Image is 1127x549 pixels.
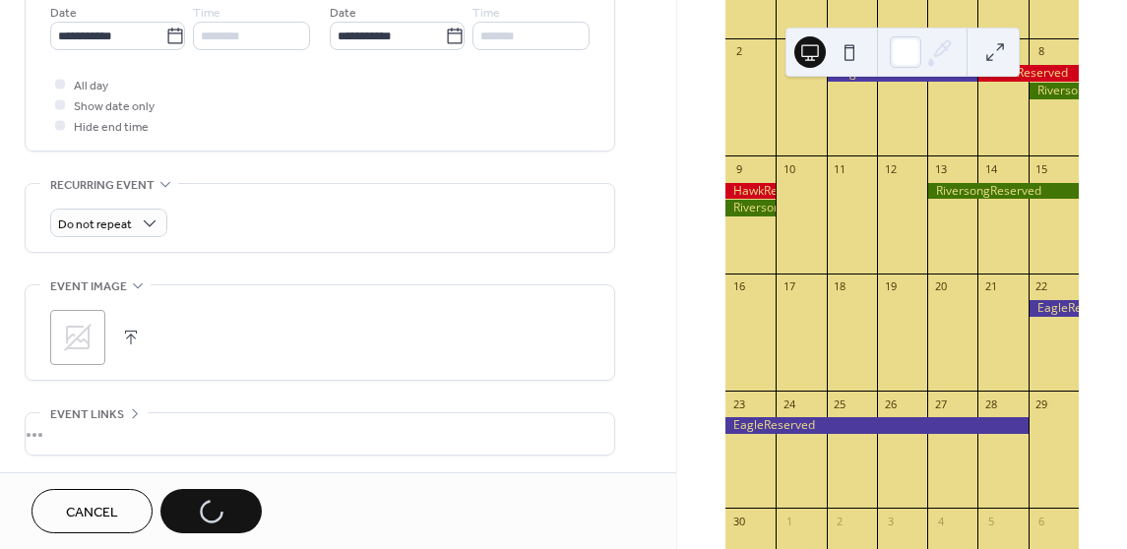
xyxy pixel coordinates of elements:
div: 21 [983,279,998,294]
div: 20 [933,279,948,294]
div: 23 [731,396,746,411]
span: Date [330,3,356,24]
div: 3 [883,514,898,528]
span: Hide end time [74,117,149,138]
div: ••• [26,413,614,455]
div: EagleReserved [725,417,1029,434]
div: 16 [731,279,746,294]
span: Time [472,3,500,24]
div: RiversongReserved [1029,83,1079,99]
div: 8 [1034,44,1049,59]
div: 22 [1034,279,1049,294]
div: 24 [782,396,796,411]
div: 3 [782,44,796,59]
div: 10 [782,161,796,176]
div: 9 [731,161,746,176]
div: 27 [933,396,948,411]
span: All day [74,76,108,96]
span: Event links [50,404,124,425]
span: Do not repeat [58,213,132,236]
div: HawkReserved [725,183,776,200]
span: Time [193,3,220,24]
div: 30 [731,514,746,528]
div: 19 [883,279,898,294]
span: Event image [50,276,127,297]
button: Cancel [31,489,153,533]
div: 4 [933,514,948,528]
div: 12 [883,161,898,176]
div: 17 [782,279,796,294]
div: 14 [983,161,998,176]
div: 26 [883,396,898,411]
div: 11 [833,161,847,176]
div: HawkReserved [977,65,1079,82]
div: 5 [983,514,998,528]
div: 6 [1034,514,1049,528]
span: Recurring event [50,175,155,196]
div: 29 [1034,396,1049,411]
div: 28 [983,396,998,411]
div: 2 [833,514,847,528]
div: 18 [833,279,847,294]
div: 15 [1034,161,1049,176]
span: Date [50,3,77,24]
div: 13 [933,161,948,176]
div: 25 [833,396,847,411]
div: RiversongReserved [927,183,1079,200]
span: Show date only [74,96,155,117]
div: ; [50,310,105,365]
div: 1 [782,514,796,528]
div: RiversongReserved [725,200,776,216]
span: Cancel [66,503,118,523]
div: 2 [731,44,746,59]
div: EagleReserved [1029,300,1079,317]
